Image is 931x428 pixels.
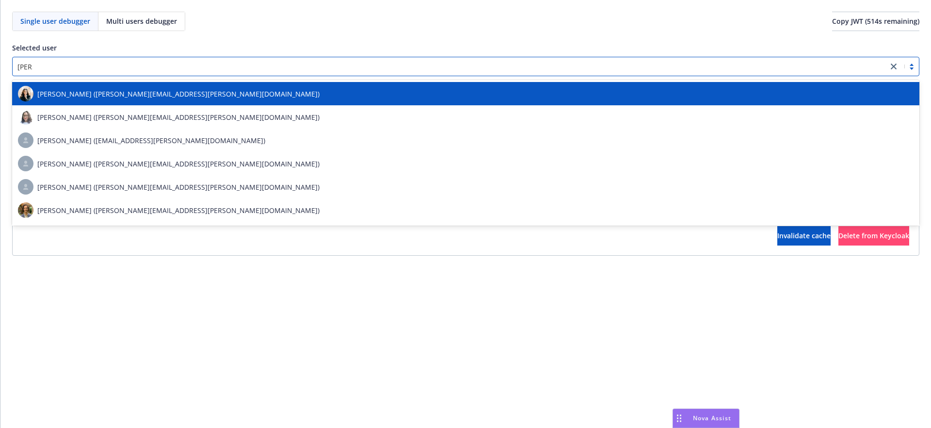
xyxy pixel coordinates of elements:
button: Delete from Keycloak [838,226,909,246]
a: close [888,61,899,72]
img: photo [18,86,33,101]
button: Nova Assist [673,409,739,428]
span: [PERSON_NAME] ([PERSON_NAME][EMAIL_ADDRESS][PERSON_NAME][DOMAIN_NAME]) [37,205,320,215]
span: Invalidate cache [777,231,831,240]
button: Invalidate cache [777,226,831,246]
button: Copy JWT (514s remaining) [832,12,919,31]
span: Single user debugger [20,16,90,26]
span: [PERSON_NAME] ([PERSON_NAME][EMAIL_ADDRESS][PERSON_NAME][DOMAIN_NAME]) [37,182,320,192]
span: Selected user [12,43,57,52]
span: [PERSON_NAME] ([PERSON_NAME][EMAIL_ADDRESS][PERSON_NAME][DOMAIN_NAME]) [37,112,320,122]
span: [PERSON_NAME] ([PERSON_NAME][EMAIL_ADDRESS][PERSON_NAME][DOMAIN_NAME]) [37,89,320,99]
span: [PERSON_NAME] ([PERSON_NAME][EMAIL_ADDRESS][PERSON_NAME][DOMAIN_NAME]) [37,159,320,169]
span: Multi users debugger [106,16,177,26]
div: Drag to move [673,409,685,428]
span: Copy JWT ( 514 s remaining) [832,16,919,26]
span: Delete from Keycloak [838,231,909,240]
span: Nova Assist [693,414,731,422]
span: [PERSON_NAME] ([EMAIL_ADDRESS][PERSON_NAME][DOMAIN_NAME]) [37,135,265,146]
img: photo [18,202,33,218]
img: photo [18,109,33,125]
